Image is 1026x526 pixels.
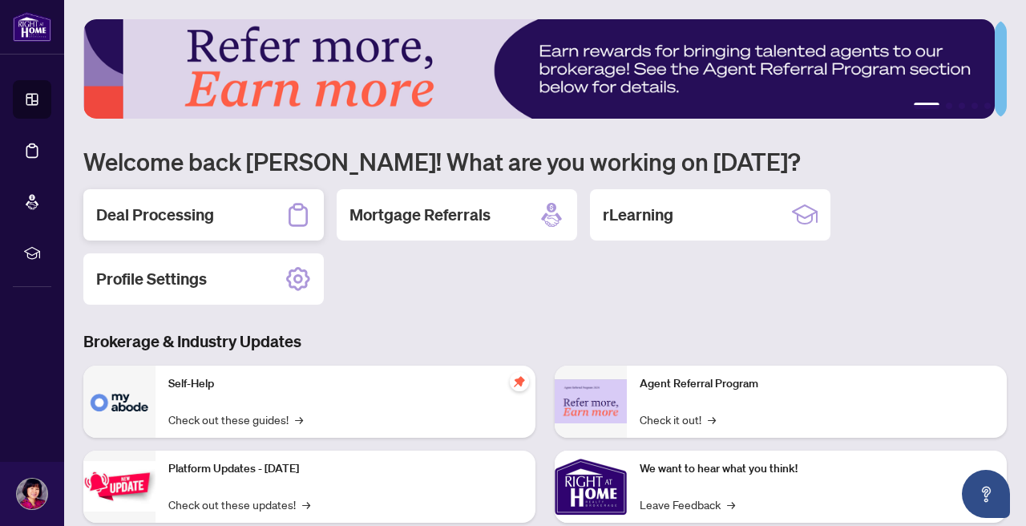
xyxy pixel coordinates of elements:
[168,460,523,478] p: Platform Updates - [DATE]
[168,496,310,513] a: Check out these updates!→
[302,496,310,513] span: →
[959,103,965,109] button: 3
[295,411,303,428] span: →
[83,19,995,119] img: Slide 0
[13,12,51,42] img: logo
[962,470,1010,518] button: Open asap
[83,366,156,438] img: Self-Help
[640,375,994,393] p: Agent Referral Program
[640,460,994,478] p: We want to hear what you think!
[971,103,978,109] button: 4
[914,103,939,109] button: 1
[555,451,627,523] img: We want to hear what you think!
[17,479,47,509] img: Profile Icon
[96,268,207,290] h2: Profile Settings
[83,461,156,512] img: Platform Updates - July 21, 2025
[603,204,673,226] h2: rLearning
[708,411,716,428] span: →
[640,411,716,428] a: Check it out!→
[555,379,627,423] img: Agent Referral Program
[349,204,491,226] h2: Mortgage Referrals
[946,103,952,109] button: 2
[83,330,1007,353] h3: Brokerage & Industry Updates
[510,372,529,391] span: pushpin
[727,496,735,513] span: →
[83,146,1007,176] h1: Welcome back [PERSON_NAME]! What are you working on [DATE]?
[168,411,303,428] a: Check out these guides!→
[168,375,523,393] p: Self-Help
[96,204,214,226] h2: Deal Processing
[984,103,991,109] button: 5
[640,496,735,513] a: Leave Feedback→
